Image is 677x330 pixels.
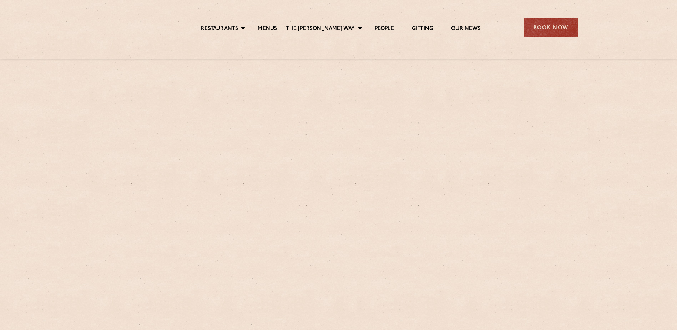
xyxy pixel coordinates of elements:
[524,17,578,37] div: Book Now
[201,25,238,33] a: Restaurants
[286,25,355,33] a: The [PERSON_NAME] Way
[451,25,481,33] a: Our News
[100,7,161,48] img: svg%3E
[375,25,394,33] a: People
[258,25,277,33] a: Menus
[412,25,433,33] a: Gifting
